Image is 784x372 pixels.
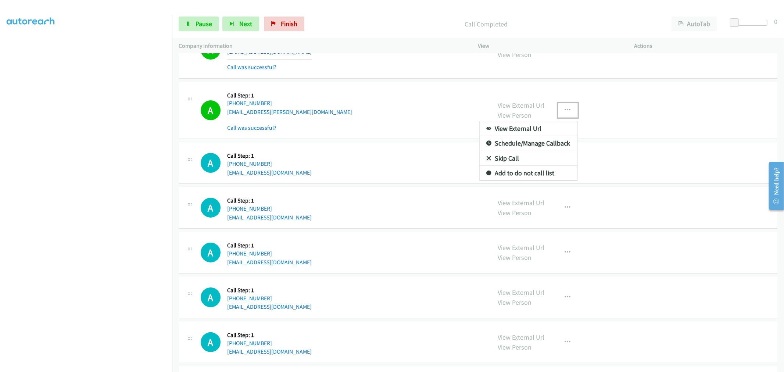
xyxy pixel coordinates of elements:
[7,22,172,371] iframe: To enrich screen reader interactions, please activate Accessibility in Grammarly extension settings
[480,151,577,166] a: Skip Call
[763,157,784,215] iframe: Resource Center
[201,287,221,307] h1: A
[201,332,221,352] div: The call is yet to be attempted
[201,153,221,173] div: The call is yet to be attempted
[480,136,577,151] a: Schedule/Manage Callback
[201,332,221,352] h1: A
[480,166,577,180] a: Add to do not call list
[201,153,221,173] h1: A
[201,243,221,262] h1: A
[201,287,221,307] div: The call is yet to be attempted
[201,243,221,262] div: The call is yet to be attempted
[480,121,577,136] a: View External Url
[201,198,221,218] h1: A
